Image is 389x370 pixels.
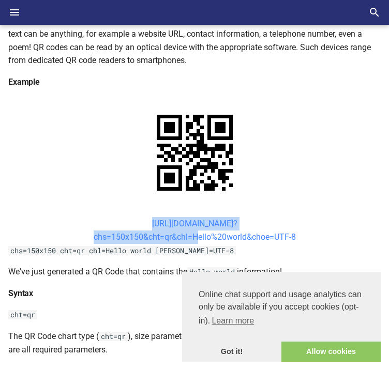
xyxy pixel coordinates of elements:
a: allow cookies [281,342,381,362]
code: chs=150x150 cht=qr chl=Hello world [PERSON_NAME]=UTF-8 [8,246,236,255]
a: dismiss cookie message [182,342,281,362]
img: chart [139,97,251,209]
p: We've just generated a QR Code that contains the information! [8,265,381,279]
div: cookieconsent [182,272,381,362]
h4: Syntax [8,287,381,300]
code: cht=qr [8,310,37,319]
span: Online chat support and usage analytics can only be available if you accept cookies (opt-in). [199,288,364,329]
code: cht=qr [99,332,128,341]
a: [URL][DOMAIN_NAME]?chs=150x150&cht=qr&chl=Hello%20world&choe=UTF-8 [94,219,296,242]
p: QR codes are a popular type of two-dimensional barcode. They are also known as hardlinks or physi... [8,1,381,67]
code: Hello world [187,267,237,276]
a: learn more about cookies [210,313,256,329]
h4: Example [8,75,381,89]
p: The QR Code chart type ( ), size parameter ( ) and data ( ) are all required parameters. [8,330,381,356]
